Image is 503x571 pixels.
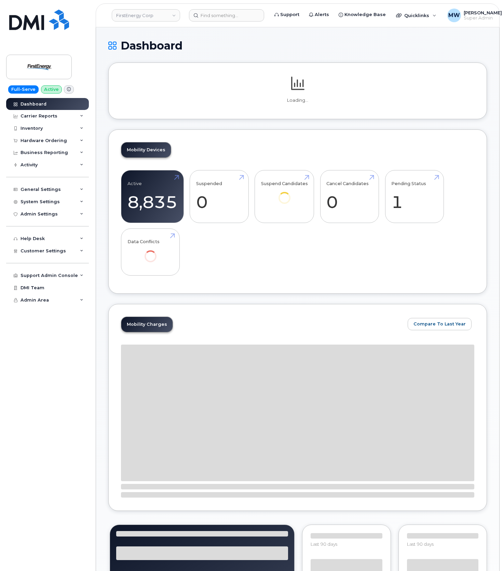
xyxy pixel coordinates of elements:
[261,174,308,213] a: Suspend Candidates
[311,541,337,547] span: Last 90 days
[127,174,177,219] a: Active 8,835
[121,97,474,103] p: Loading...
[413,321,466,327] span: Compare To Last Year
[108,40,487,52] h1: Dashboard
[127,232,174,271] a: Data Conflicts
[196,174,242,219] a: Suspended 0
[121,142,171,157] a: Mobility Devices
[391,174,437,219] a: Pending Status 1
[121,317,173,332] a: Mobility Charges
[326,174,372,219] a: Cancel Candidates 0
[408,318,472,330] button: Compare To Last Year
[407,541,434,547] span: Last 90 days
